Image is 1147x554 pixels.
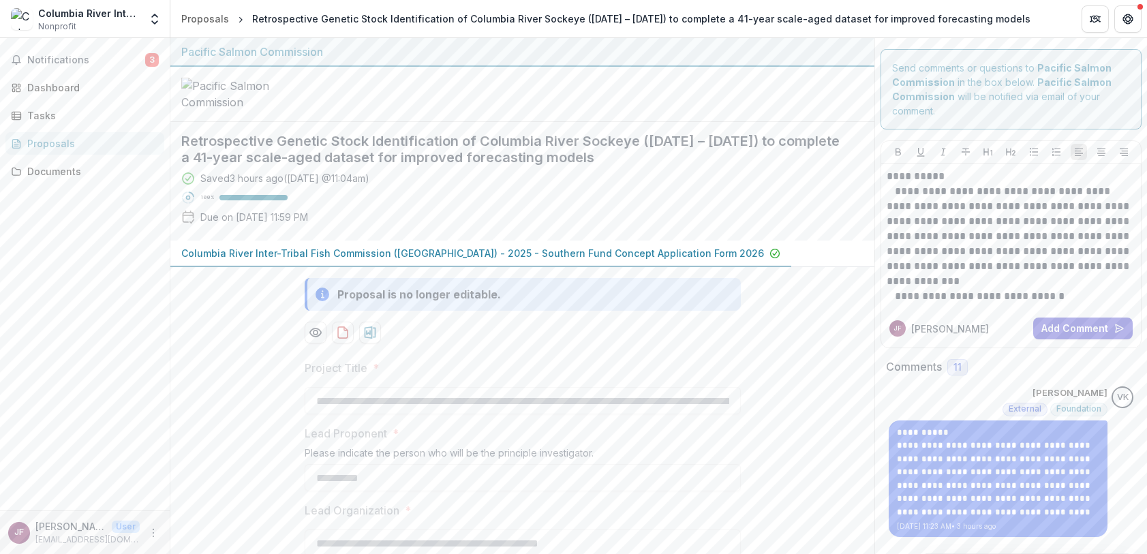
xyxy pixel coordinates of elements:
[305,322,326,343] button: Preview cbce9120-cc03-4ba3-a8da-1f5ec398a096-0.pdf
[252,12,1030,26] div: Retrospective Genetic Stock Identification of Columbia River Sockeye ([DATE] – [DATE]) to complet...
[1093,144,1110,160] button: Align Center
[913,144,929,160] button: Underline
[935,144,951,160] button: Italicize
[332,322,354,343] button: download-proposal
[953,362,962,373] span: 11
[305,502,399,519] p: Lead Organization
[980,144,996,160] button: Heading 1
[958,144,974,160] button: Strike
[886,360,942,373] h2: Comments
[305,447,741,464] div: Please indicate the person who will be the principle investigator.
[1116,144,1132,160] button: Align Right
[112,521,140,533] p: User
[359,322,381,343] button: download-proposal
[305,360,367,376] p: Project Title
[38,6,140,20] div: Columbia River Inter-Tribal Fish Commission ([GEOGRAPHIC_DATA])
[911,322,989,336] p: [PERSON_NAME]
[893,325,902,332] div: Jeff Fryer
[337,286,501,303] div: Proposal is no longer editable.
[35,519,106,534] p: [PERSON_NAME]
[200,171,369,185] div: Saved 3 hours ago ( [DATE] @ 11:04am )
[27,108,153,123] div: Tasks
[897,521,1099,532] p: [DATE] 11:23 AM • 3 hours ago
[27,164,153,179] div: Documents
[1117,393,1129,402] div: Victor Keong
[181,44,863,60] div: Pacific Salmon Commission
[200,193,214,202] p: 100 %
[14,528,24,537] div: Jeff Fryer
[181,246,764,260] p: Columbia River Inter-Tribal Fish Commission ([GEOGRAPHIC_DATA]) - 2025 - Southern Fund Concept Ap...
[145,5,164,33] button: Open entity switcher
[35,534,140,546] p: [EMAIL_ADDRESS][DOMAIN_NAME]
[181,12,229,26] div: Proposals
[11,8,33,30] img: Columbia River Inter-Tribal Fish Commission (Portland)
[145,53,159,67] span: 3
[181,133,842,166] h2: Retrospective Genetic Stock Identification of Columbia River Sockeye ([DATE] – [DATE]) to complet...
[5,76,164,99] a: Dashboard
[881,49,1142,129] div: Send comments or questions to in the box below. will be notified via email of your comment.
[1114,5,1142,33] button: Get Help
[5,160,164,183] a: Documents
[1033,318,1133,339] button: Add Comment
[890,144,906,160] button: Bold
[1009,404,1041,414] span: External
[1082,5,1109,33] button: Partners
[1033,386,1107,400] p: [PERSON_NAME]
[38,20,76,33] span: Nonprofit
[181,78,318,110] img: Pacific Salmon Commission
[200,210,308,224] p: Due on [DATE] 11:59 PM
[1056,404,1101,414] span: Foundation
[27,136,153,151] div: Proposals
[1071,144,1087,160] button: Align Left
[5,49,164,71] button: Notifications3
[305,425,387,442] p: Lead Proponent
[1026,144,1042,160] button: Bullet List
[27,80,153,95] div: Dashboard
[5,132,164,155] a: Proposals
[27,55,145,66] span: Notifications
[176,9,234,29] a: Proposals
[1048,144,1065,160] button: Ordered List
[1003,144,1019,160] button: Heading 2
[5,104,164,127] a: Tasks
[176,9,1036,29] nav: breadcrumb
[145,525,162,541] button: More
